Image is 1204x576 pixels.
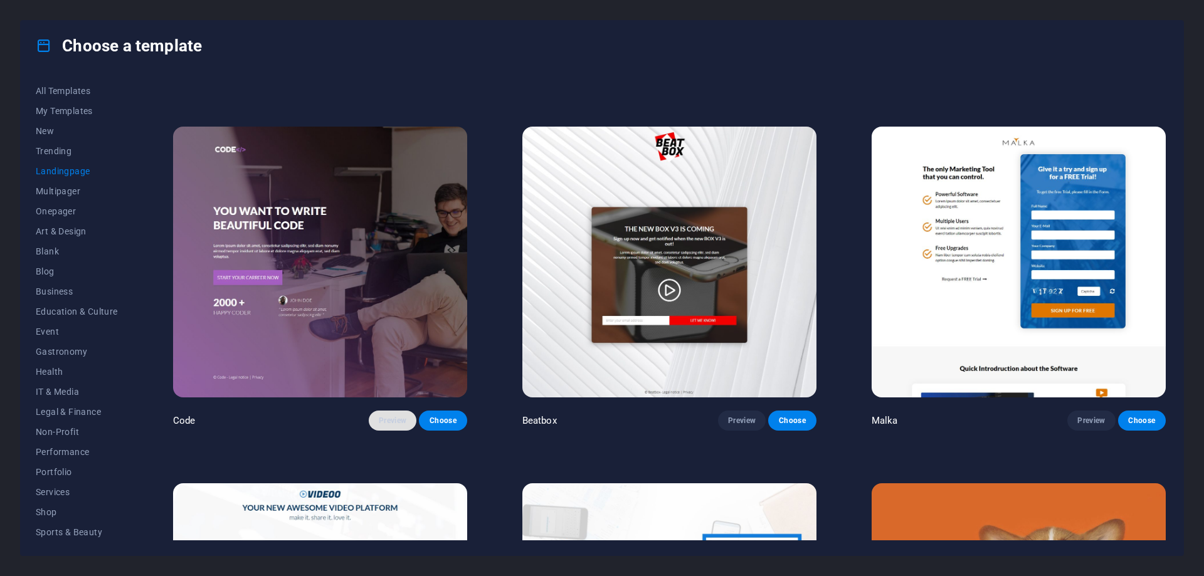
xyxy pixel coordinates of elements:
span: IT & Media [36,387,118,397]
span: Multipager [36,186,118,196]
button: New [36,121,118,141]
img: Code [173,127,467,397]
span: Portfolio [36,467,118,477]
button: Business [36,281,118,301]
span: Sports & Beauty [36,527,118,537]
button: Performance [36,442,118,462]
button: Services [36,482,118,502]
button: Sports & Beauty [36,522,118,542]
span: Non-Profit [36,427,118,437]
button: Blank [36,241,118,261]
span: Choose [429,416,457,426]
button: Choose [768,411,816,431]
span: Choose [1128,416,1156,426]
button: IT & Media [36,382,118,402]
span: Choose [778,416,806,426]
button: Legal & Finance [36,402,118,422]
button: All Templates [36,81,118,101]
p: Malka [872,414,898,427]
span: Preview [1077,416,1105,426]
span: Gastronomy [36,347,118,357]
span: Blank [36,246,118,256]
p: Beatbox [522,414,557,427]
span: Education & Culture [36,306,118,317]
span: Business [36,286,118,296]
span: Health [36,367,118,377]
img: Malka [872,127,1166,397]
button: Preview [718,411,766,431]
button: Multipager [36,181,118,201]
span: Preview [728,416,756,426]
button: Event [36,322,118,342]
button: Choose [419,411,467,431]
span: All Templates [36,86,118,96]
p: Code [173,414,196,427]
img: Beatbox [522,127,816,397]
span: Event [36,327,118,337]
span: Legal & Finance [36,407,118,417]
button: Choose [1118,411,1166,431]
span: Onepager [36,206,118,216]
span: Blog [36,266,118,276]
button: Onepager [36,201,118,221]
button: Non-Profit [36,422,118,442]
button: Preview [369,411,416,431]
button: Art & Design [36,221,118,241]
span: Trending [36,146,118,156]
span: Services [36,487,118,497]
button: Gastronomy [36,342,118,362]
span: My Templates [36,106,118,116]
h4: Choose a template [36,36,202,56]
span: Landingpage [36,166,118,176]
button: Health [36,362,118,382]
span: Preview [379,416,406,426]
button: My Templates [36,101,118,121]
button: Landingpage [36,161,118,181]
button: Trending [36,141,118,161]
span: Shop [36,507,118,517]
button: Portfolio [36,462,118,482]
button: Preview [1067,411,1115,431]
button: Education & Culture [36,301,118,322]
span: Performance [36,447,118,457]
button: Shop [36,502,118,522]
button: Blog [36,261,118,281]
span: Art & Design [36,226,118,236]
span: New [36,126,118,136]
